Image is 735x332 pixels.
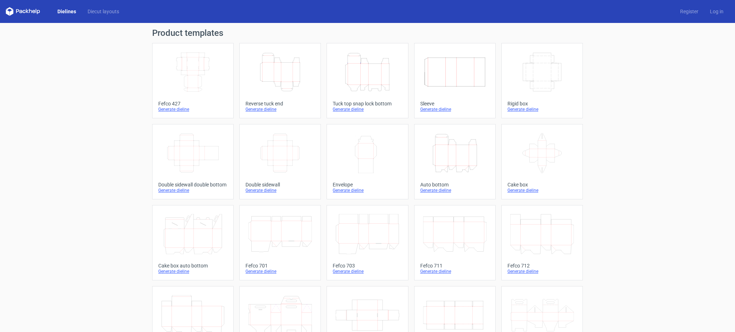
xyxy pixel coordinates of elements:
div: Rigid box [507,101,577,106]
div: Generate dieline [507,188,577,193]
a: Rigid boxGenerate dieline [501,43,583,118]
div: Cake box auto bottom [158,263,228,269]
div: Generate dieline [158,188,228,193]
div: Double sidewall [245,182,315,188]
div: Fefco 711 [420,263,490,269]
a: Fefco 703Generate dieline [327,205,408,280]
div: Generate dieline [333,188,402,193]
div: Tuck top snap lock bottom [333,101,402,106]
div: Generate dieline [420,106,490,112]
div: Fefco 427 [158,101,228,106]
a: Cake box auto bottomGenerate dieline [152,205,234,280]
a: Double sidewall double bottomGenerate dieline [152,124,234,199]
div: Sleeve [420,101,490,106]
div: Double sidewall double bottom [158,182,228,188]
div: Generate dieline [507,269,577,274]
div: Generate dieline [158,106,228,112]
a: Reverse tuck endGenerate dieline [239,43,321,118]
a: Register [674,8,704,15]
div: Generate dieline [333,106,402,112]
div: Generate dieline [333,269,402,274]
a: Fefco 712Generate dieline [501,205,583,280]
div: Fefco 701 [245,263,315,269]
a: Log in [704,8,729,15]
div: Generate dieline [245,188,315,193]
div: Envelope [333,182,402,188]
div: Generate dieline [245,106,315,112]
div: Auto bottom [420,182,490,188]
a: Auto bottomGenerate dieline [414,124,496,199]
a: Double sidewallGenerate dieline [239,124,321,199]
div: Generate dieline [420,269,490,274]
div: Cake box [507,182,577,188]
a: Fefco 701Generate dieline [239,205,321,280]
a: EnvelopeGenerate dieline [327,124,408,199]
div: Generate dieline [245,269,315,274]
a: Fefco 427Generate dieline [152,43,234,118]
div: Generate dieline [158,269,228,274]
div: Fefco 703 [333,263,402,269]
a: Cake boxGenerate dieline [501,124,583,199]
a: Tuck top snap lock bottomGenerate dieline [327,43,408,118]
a: SleeveGenerate dieline [414,43,496,118]
div: Fefco 712 [507,263,577,269]
a: Diecut layouts [82,8,125,15]
div: Reverse tuck end [245,101,315,106]
h1: Product templates [152,29,583,37]
a: Fefco 711Generate dieline [414,205,496,280]
a: Dielines [52,8,82,15]
div: Generate dieline [507,106,577,112]
div: Generate dieline [420,188,490,193]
